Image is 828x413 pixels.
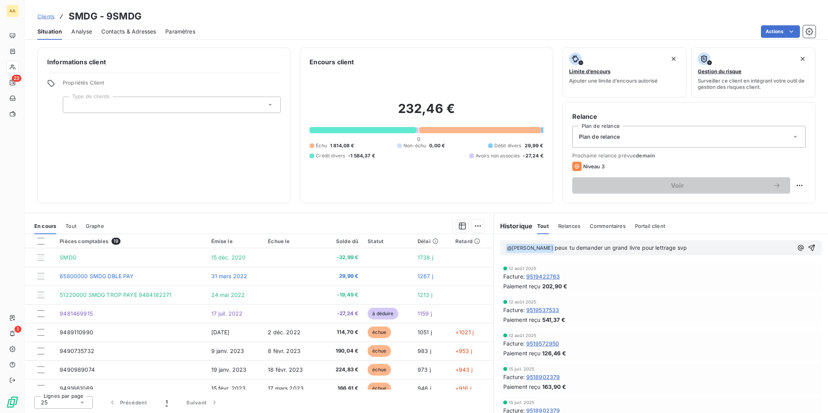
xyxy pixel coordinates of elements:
button: Limite d’encoursAjouter une limite d’encours autorisé [563,48,687,97]
button: Voir [572,177,790,194]
span: 2 déc. 2022 [268,329,301,335]
span: SMDG [60,254,76,261]
span: 9518902379 [526,373,560,381]
span: 9519572950 [526,339,559,348]
span: 65800000 SMDG DBLE PAY [60,273,134,279]
span: Limite d’encours [569,68,610,74]
span: -19,49 € [324,291,358,299]
span: 17 juil. 2022 [211,310,243,317]
span: 25 [41,399,48,406]
span: 24 mai 2022 [211,291,245,298]
span: Niveau 3 [583,163,605,169]
span: à déduire [368,308,398,319]
span: En cours [34,223,56,229]
span: -32,99 € [324,254,358,261]
span: 9519422763 [526,272,560,281]
span: Facture : [503,339,525,348]
span: Gestion du risque [698,68,741,74]
button: Précédent [99,394,156,411]
span: Propriétés Client [63,79,281,90]
span: Échu [316,142,327,149]
h2: 232,46 € [310,101,543,124]
h6: Encours client [310,57,354,67]
button: 1 [156,394,177,411]
span: 0 [417,136,420,142]
span: 31 mars 2022 [211,273,248,279]
span: 1267 j [418,273,433,279]
span: 9519537533 [526,306,559,314]
span: -27,24 € [324,310,358,318]
span: 23 [12,75,21,82]
span: 8 févr. 2023 [268,348,301,354]
span: 9 janv. 2023 [211,348,244,354]
span: 19 [111,238,120,245]
span: Commentaires [590,223,626,229]
span: 29,99 € [525,142,543,149]
iframe: Intercom live chat [801,387,820,405]
h6: Relance [572,112,806,121]
span: Tout [65,223,76,229]
span: @ [PERSON_NAME] [506,244,554,253]
span: 973 j [418,366,431,373]
span: 1051 j [418,329,432,335]
span: 1 814,08 € [330,142,354,149]
h6: Historique [494,221,533,231]
span: 12 août 2025 [509,300,537,304]
div: Solde dû [324,238,358,244]
button: Suivant [177,394,228,411]
span: +953 j [455,348,472,354]
div: Pièces comptables [60,238,202,245]
span: 1 [14,326,21,333]
span: Paramètres [165,28,195,35]
span: 1213 j [418,291,432,298]
span: 17 mars 2023 [268,385,304,392]
span: +1021 j [455,329,474,335]
span: Prochaine relance prévue [572,152,806,159]
span: 0,00 € [429,142,445,149]
div: Statut [368,238,408,244]
span: Tout [537,223,549,229]
span: Plan de relance [579,133,620,141]
span: peux tu demander un grand livre pour lettrage svp [555,244,687,251]
span: +916 j [455,385,471,392]
div: Délai [418,238,446,244]
span: échue [368,345,391,357]
span: 15 juil. 2025 [509,367,535,371]
span: 1 [166,399,168,406]
span: 9490735732 [60,348,94,354]
span: Surveiller ce client en intégrant votre outil de gestion des risques client. [698,78,809,90]
div: Échue le [268,238,315,244]
div: Retard [455,238,489,244]
button: Gestion du risqueSurveiller ce client en intégrant votre outil de gestion des risques client. [691,48,816,97]
span: 15 juil. 2025 [509,400,535,405]
div: AA [6,5,19,17]
span: Paiement reçu [503,316,541,324]
span: 126,46 € [542,349,566,357]
input: Ajouter une valeur [69,101,76,108]
span: Crédit divers [316,152,345,159]
span: échue [368,327,391,338]
span: +943 j [455,366,472,373]
span: 541,37 € [542,316,565,324]
span: Relances [558,223,580,229]
span: Avoirs non associés [476,152,520,159]
span: Non-échu [403,142,426,149]
span: Facture : [503,306,525,314]
span: 1159 j [418,310,432,317]
span: 166,61 € [324,385,358,392]
span: 29,99 € [324,272,358,280]
span: 9491661069 [60,385,93,392]
span: 19 janv. 2023 [211,366,247,373]
span: Portail client [635,223,665,229]
span: -1 584,37 € [348,152,375,159]
div: Émise le [211,238,259,244]
span: 15 févr. 2023 [211,385,246,392]
span: Paiement reçu [503,383,541,391]
span: échue [368,364,391,376]
button: Actions [761,25,800,38]
span: Facture : [503,373,525,381]
span: 9490989074 [60,366,95,373]
span: Débit divers [494,142,522,149]
span: 18 févr. 2023 [268,366,303,373]
span: Voir [582,182,773,189]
